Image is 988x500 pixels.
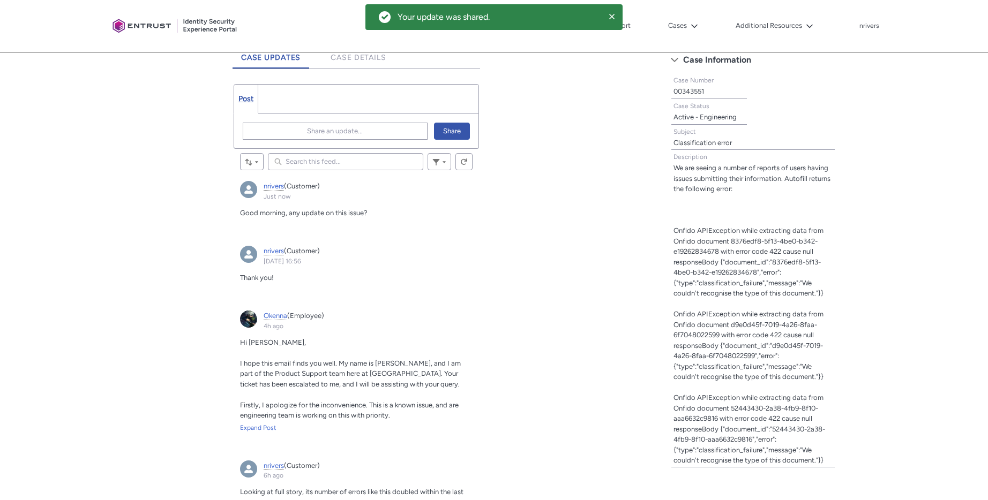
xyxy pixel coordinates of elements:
[665,51,840,69] button: Case Information
[240,338,306,346] span: Hi [PERSON_NAME],
[234,175,479,233] article: nrivers, Just now
[240,423,473,433] a: Expand Post
[673,113,737,121] lightning-formatted-text: Active - Engineering
[264,472,283,479] a: 6h ago
[859,22,879,30] p: nrivers
[264,322,283,330] a: 4h ago
[243,123,428,140] button: Share an update...
[241,53,301,62] span: Case Updates
[683,52,751,68] span: Case Information
[234,239,479,298] article: nrivers, 05 September 2025 at 16:56
[240,181,257,198] img: nrivers
[284,182,320,190] span: (Customer)
[264,257,301,265] a: [DATE] 16:56
[322,39,395,69] a: Case Details
[264,461,284,470] a: nrivers
[238,94,253,103] span: Post
[733,18,816,34] button: Additional Resources
[673,128,696,135] span: Subject
[859,20,880,31] button: User Profile nrivers
[240,401,459,420] span: Firstly, I apologize for the inconvenience. This is a known issue, and are engineering team is wo...
[268,153,423,170] input: Search this feed...
[240,460,257,478] img: nrivers
[673,77,714,84] span: Case Number
[455,153,473,170] button: Refresh this feed
[234,85,258,113] a: Post
[673,102,709,110] span: Case Status
[240,246,257,263] img: nrivers
[673,139,732,147] lightning-formatted-text: Classification error
[264,182,284,191] a: nrivers
[240,274,274,282] span: Thank you!
[443,123,461,139] span: Share
[434,123,470,140] button: Share
[240,310,257,328] img: External User - Okenna (null)
[673,153,707,161] span: Description
[284,247,320,255] span: (Customer)
[264,247,284,255] a: nrivers
[331,53,386,62] span: Case Details
[673,87,704,95] lightning-formatted-text: 00343551
[264,193,290,200] a: Just now
[233,39,310,69] a: Case Updates
[234,304,479,448] article: Okenna, 4h ago
[234,84,479,149] div: Chatter Publisher
[264,312,287,320] a: Okenna
[673,164,830,464] lightning-formatted-text: We are seeing a number of reports of users having issues submitting their information. Autofill r...
[665,18,701,34] button: Cases
[307,123,363,139] span: Share an update...
[240,209,368,217] span: Good morning, any update on this issue?
[284,461,320,469] span: (Customer)
[398,12,490,22] span: Your update was shared.
[240,359,461,388] span: I hope this email finds you well. My name is [PERSON_NAME], and I am part of the Product Support ...
[240,310,257,328] div: Okenna
[287,312,324,320] span: (Employee)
